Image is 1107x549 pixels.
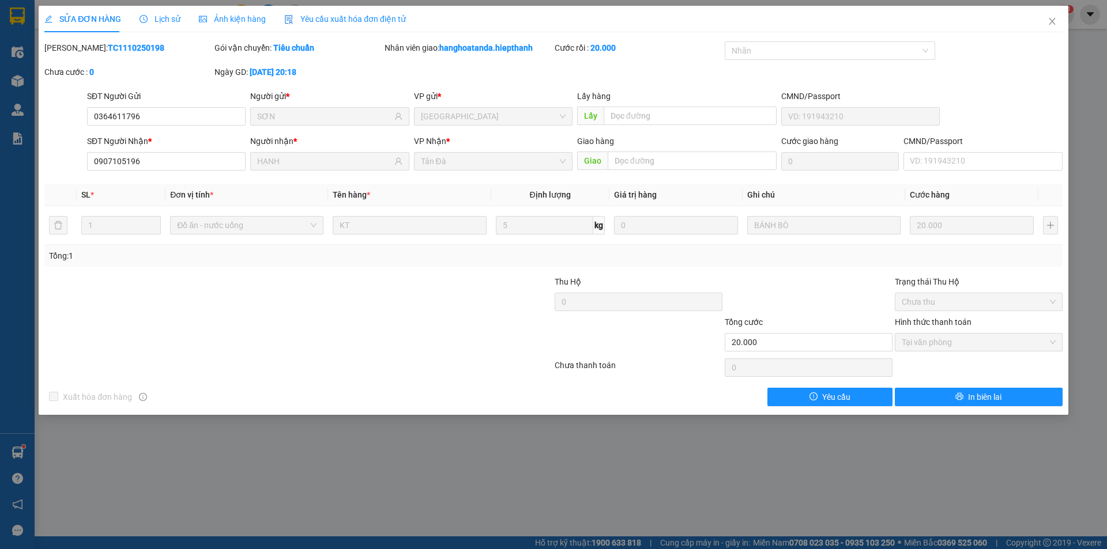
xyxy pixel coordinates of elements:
[333,216,486,234] input: VD: Bàn, Ghế
[577,137,614,146] span: Giao hàng
[87,135,246,147] div: SĐT Người Nhận
[809,392,818,402] span: exclamation-circle
[614,216,738,234] input: 0
[577,107,604,125] span: Lấy
[170,190,213,199] span: Đơn vị tính
[590,43,616,52] b: 20.000
[604,107,777,125] input: Dọc đường
[140,14,180,24] span: Lịch sử
[781,107,940,126] input: VD: 191943210
[781,152,899,171] input: Cước giao hàng
[108,43,164,52] b: TC1110250198
[593,216,605,234] span: kg
[414,90,573,103] div: VP gửi
[903,135,1062,147] div: CMND/Passport
[1043,216,1058,234] button: plus
[385,41,552,54] div: Nhân viên giao:
[555,41,722,54] div: Cước rồi :
[822,391,850,403] span: Yêu cầu
[139,393,147,401] span: info-circle
[284,15,293,24] img: icon
[394,112,402,120] span: user
[725,317,763,327] span: Tổng cước
[250,135,409,147] div: Người nhận
[177,217,317,234] span: Đồ ăn - nước uống
[895,317,972,327] label: Hình thức thanh toán
[214,41,382,54] div: Gói vận chuyển:
[743,184,905,206] th: Ghi chú
[530,190,571,199] span: Định lượng
[257,110,391,123] input: Tên người gửi
[910,216,1034,234] input: 0
[250,90,409,103] div: Người gửi
[767,388,893,406] button: exclamation-circleYêu cầu
[44,41,212,54] div: [PERSON_NAME]:
[333,190,370,199] span: Tên hàng
[1048,17,1057,26] span: close
[902,334,1056,351] span: Tại văn phòng
[49,216,67,234] button: delete
[577,152,608,170] span: Giao
[1036,6,1068,38] button: Close
[955,392,963,402] span: printer
[199,14,266,24] span: Ảnh kiện hàng
[902,293,1056,311] span: Chưa thu
[199,15,207,23] span: picture
[577,92,611,101] span: Lấy hàng
[44,15,52,23] span: edit
[273,43,314,52] b: Tiêu chuẩn
[608,152,777,170] input: Dọc đường
[895,275,1063,288] div: Trạng thái Thu Hộ
[214,66,382,78] div: Ngày GD:
[284,14,406,24] span: Yêu cầu xuất hóa đơn điện tử
[44,66,212,78] div: Chưa cước :
[421,108,566,125] span: Tân Châu
[968,391,1001,403] span: In biên lai
[414,137,446,146] span: VP Nhận
[781,137,838,146] label: Cước giao hàng
[257,155,391,168] input: Tên người nhận
[910,190,950,199] span: Cước hàng
[49,249,427,262] div: Tổng: 1
[553,359,724,379] div: Chưa thanh toán
[140,15,148,23] span: clock-circle
[87,90,246,103] div: SĐT Người Gửi
[81,190,91,199] span: SL
[58,391,137,403] span: Xuất hóa đơn hàng
[250,67,296,77] b: [DATE] 20:18
[614,190,657,199] span: Giá trị hàng
[781,90,940,103] div: CMND/Passport
[421,153,566,170] span: Tản Đà
[89,67,94,77] b: 0
[394,157,402,165] span: user
[747,216,901,234] input: Ghi Chú
[44,14,121,24] span: SỬA ĐƠN HÀNG
[439,43,533,52] b: hanghoatanda.hiepthanh
[555,277,581,286] span: Thu Hộ
[895,388,1063,406] button: printerIn biên lai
